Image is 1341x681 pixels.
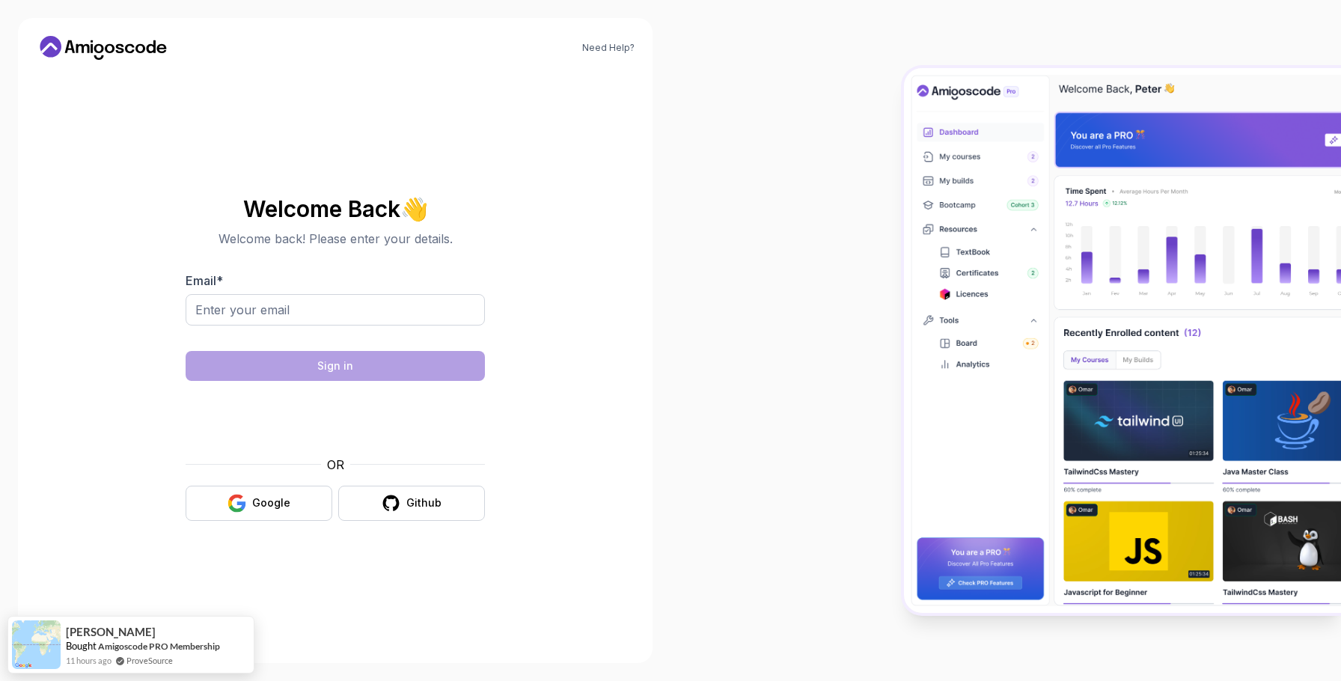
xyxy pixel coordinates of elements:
[186,351,485,381] button: Sign in
[186,197,485,221] h2: Welcome Back
[66,626,156,638] span: [PERSON_NAME]
[222,390,448,447] iframe: Widget containing checkbox for hCaptcha security challenge
[66,640,97,652] span: Bought
[904,68,1341,613] img: Amigoscode Dashboard
[327,456,344,474] p: OR
[186,294,485,326] input: Enter your email
[66,654,112,667] span: 11 hours ago
[317,358,353,373] div: Sign in
[400,196,428,221] span: 👋
[252,495,290,510] div: Google
[98,641,220,652] a: Amigoscode PRO Membership
[186,273,223,288] label: Email *
[186,486,332,521] button: Google
[126,654,173,667] a: ProveSource
[338,486,485,521] button: Github
[36,36,171,60] a: Home link
[582,42,635,54] a: Need Help?
[406,495,442,510] div: Github
[186,230,485,248] p: Welcome back! Please enter your details.
[12,620,61,669] img: provesource social proof notification image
